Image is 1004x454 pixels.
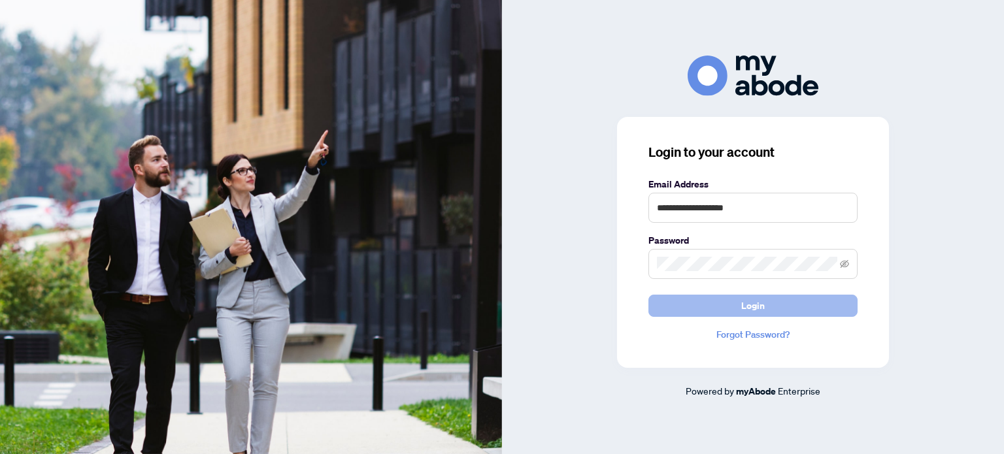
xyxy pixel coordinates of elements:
[648,177,858,191] label: Email Address
[648,143,858,161] h3: Login to your account
[648,295,858,317] button: Login
[736,384,776,398] a: myAbode
[688,56,818,95] img: ma-logo
[741,295,765,316] span: Login
[686,385,734,397] span: Powered by
[648,327,858,342] a: Forgot Password?
[648,233,858,248] label: Password
[840,259,849,268] span: eye-invisible
[778,385,820,397] span: Enterprise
